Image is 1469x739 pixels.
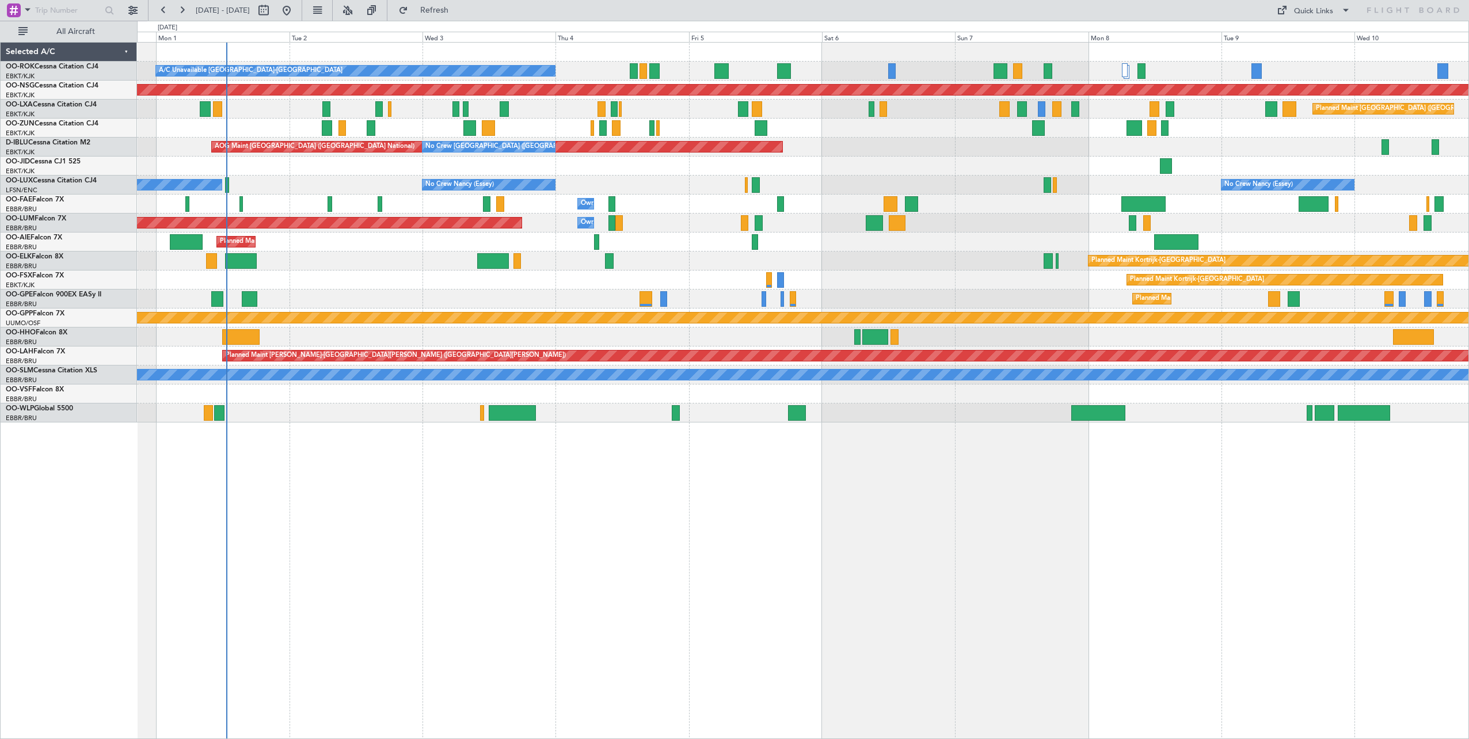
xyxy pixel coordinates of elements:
span: OO-ROK [6,63,35,70]
div: A/C Unavailable [GEOGRAPHIC_DATA]-[GEOGRAPHIC_DATA] [159,62,342,79]
span: OO-LAH [6,348,33,355]
button: All Aircraft [13,22,125,41]
a: OO-GPEFalcon 900EX EASy II [6,291,101,298]
div: Sat 6 [822,32,955,42]
div: No Crew Nancy (Essey) [425,176,494,193]
a: LFSN/ENC [6,186,37,195]
a: OO-HHOFalcon 8X [6,329,67,336]
a: EBBR/BRU [6,376,37,384]
span: OO-JID [6,158,30,165]
a: OO-AIEFalcon 7X [6,234,62,241]
a: EBBR/BRU [6,224,37,233]
a: EBKT/KJK [6,167,35,176]
div: Planned Maint [PERSON_NAME]-[GEOGRAPHIC_DATA][PERSON_NAME] ([GEOGRAPHIC_DATA][PERSON_NAME]) [226,347,566,364]
a: OO-ROKCessna Citation CJ4 [6,63,98,70]
a: OO-LAHFalcon 7X [6,348,65,355]
div: Planned Maint [GEOGRAPHIC_DATA] ([GEOGRAPHIC_DATA]) [220,233,401,250]
a: EBBR/BRU [6,357,37,365]
a: EBBR/BRU [6,262,37,271]
a: EBKT/KJK [6,110,35,119]
div: Owner Melsbroek Air Base [581,195,659,212]
div: Thu 4 [555,32,688,42]
span: OO-LUM [6,215,35,222]
a: OO-LUXCessna Citation CJ4 [6,177,97,184]
a: EBKT/KJK [6,91,35,100]
a: EBBR/BRU [6,300,37,308]
span: OO-LUX [6,177,33,184]
a: EBBR/BRU [6,395,37,403]
div: Planned Maint [GEOGRAPHIC_DATA] ([GEOGRAPHIC_DATA] National) [1136,290,1344,307]
div: Owner Melsbroek Air Base [581,214,659,231]
span: OO-ELK [6,253,32,260]
span: OO-FSX [6,272,32,279]
a: OO-FAEFalcon 7X [6,196,64,203]
div: Tue 2 [290,32,423,42]
a: D-IBLUCessna Citation M2 [6,139,90,146]
a: EBKT/KJK [6,129,35,138]
a: EBKT/KJK [6,281,35,289]
button: Quick Links [1271,1,1356,20]
a: OO-WLPGlobal 5500 [6,405,73,412]
span: OO-GPE [6,291,33,298]
div: Mon 1 [156,32,289,42]
div: Mon 8 [1089,32,1221,42]
div: Tue 9 [1221,32,1354,42]
span: [DATE] - [DATE] [196,5,250,16]
span: OO-SLM [6,367,33,374]
span: OO-GPP [6,310,33,317]
div: Quick Links [1294,6,1333,17]
a: OO-GPPFalcon 7X [6,310,64,317]
a: OO-FSXFalcon 7X [6,272,64,279]
a: EBKT/KJK [6,148,35,157]
input: Trip Number [35,2,101,19]
div: No Crew [GEOGRAPHIC_DATA] ([GEOGRAPHIC_DATA] National) [425,138,618,155]
span: OO-LXA [6,101,33,108]
a: OO-LXACessna Citation CJ4 [6,101,97,108]
div: Fri 5 [689,32,822,42]
div: [DATE] [158,23,177,33]
a: EBBR/BRU [6,414,37,422]
a: OO-VSFFalcon 8X [6,386,64,393]
a: OO-ELKFalcon 8X [6,253,63,260]
span: OO-WLP [6,405,34,412]
span: All Aircraft [30,28,121,36]
div: Sun 7 [955,32,1088,42]
div: AOG Maint [GEOGRAPHIC_DATA] ([GEOGRAPHIC_DATA] National) [215,138,414,155]
a: EBBR/BRU [6,205,37,214]
span: Refresh [410,6,459,14]
span: D-IBLU [6,139,28,146]
a: OO-LUMFalcon 7X [6,215,66,222]
a: OO-NSGCessna Citation CJ4 [6,82,98,89]
a: EBBR/BRU [6,338,37,346]
span: OO-HHO [6,329,36,336]
a: OO-SLMCessna Citation XLS [6,367,97,374]
span: OO-AIE [6,234,31,241]
a: EBBR/BRU [6,243,37,252]
span: OO-NSG [6,82,35,89]
div: No Crew Nancy (Essey) [1224,176,1293,193]
span: OO-FAE [6,196,32,203]
a: OO-JIDCessna CJ1 525 [6,158,81,165]
div: Planned Maint Kortrijk-[GEOGRAPHIC_DATA] [1130,271,1264,288]
a: OO-ZUNCessna Citation CJ4 [6,120,98,127]
div: Planned Maint Kortrijk-[GEOGRAPHIC_DATA] [1091,252,1226,269]
a: EBKT/KJK [6,72,35,81]
span: OO-VSF [6,386,32,393]
button: Refresh [393,1,462,20]
a: UUMO/OSF [6,319,40,327]
div: Wed 3 [423,32,555,42]
span: OO-ZUN [6,120,35,127]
